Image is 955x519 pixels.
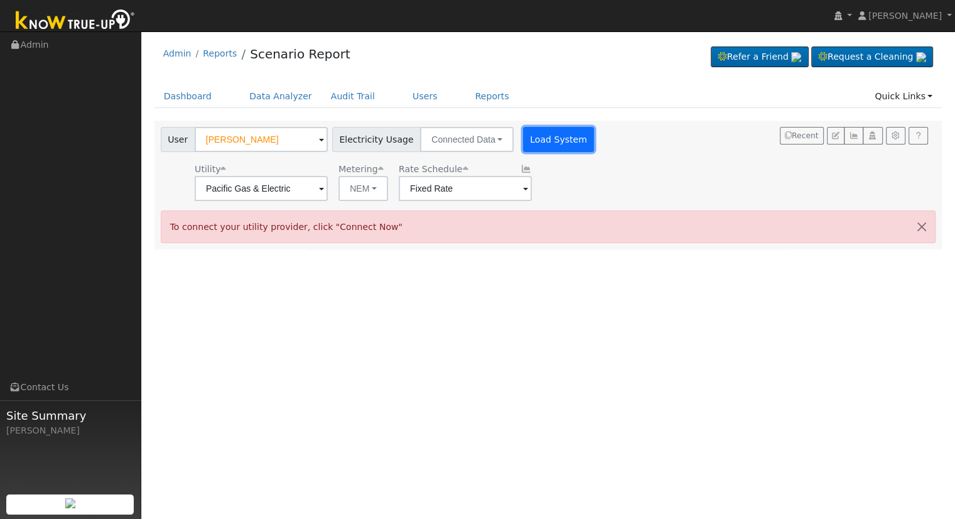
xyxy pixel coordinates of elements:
[886,127,905,145] button: Settings
[523,127,595,152] button: Load System
[791,52,801,62] img: retrieve
[9,7,141,35] img: Know True-Up
[399,176,532,201] input: Select a Rate Schedule
[195,163,328,176] div: Utility
[240,85,321,108] a: Data Analyzer
[338,176,388,201] button: NEM
[844,127,863,145] button: Multi-Series Graph
[811,46,933,68] a: Request a Cleaning
[863,127,882,145] button: Login As
[203,48,237,58] a: Reports
[332,127,421,152] span: Electricity Usage
[909,211,935,242] button: Close
[827,127,844,145] button: Edit User
[865,85,942,108] a: Quick Links
[195,127,328,152] input: Select a User
[916,52,926,62] img: retrieve
[6,424,134,437] div: [PERSON_NAME]
[170,222,402,232] span: To connect your utility provider, click "Connect Now"
[466,85,519,108] a: Reports
[250,46,350,62] a: Scenario Report
[65,498,75,508] img: retrieve
[161,127,195,152] span: User
[868,11,942,21] span: [PERSON_NAME]
[909,127,928,145] a: Help Link
[420,127,514,152] button: Connected Data
[403,85,447,108] a: Users
[338,163,388,176] div: Metering
[163,48,192,58] a: Admin
[195,176,328,201] input: Select a Utility
[154,85,222,108] a: Dashboard
[780,127,824,145] button: Recent
[321,85,384,108] a: Audit Trail
[711,46,809,68] a: Refer a Friend
[399,164,468,174] span: Alias: None
[6,407,134,424] span: Site Summary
